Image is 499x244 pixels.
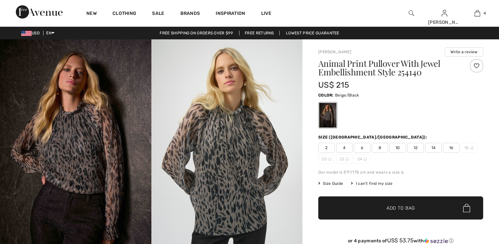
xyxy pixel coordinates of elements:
span: 14 [425,143,442,153]
span: 4 [336,143,353,153]
span: 24 [354,154,370,164]
img: US Dollar [21,31,32,36]
span: Color: [318,93,334,98]
h1: Animal Print Pullover With Jewel Embellishment Style 254140 [318,59,456,76]
span: Size Guide [318,181,343,186]
img: ring-m.svg [346,157,349,161]
span: 18 [461,143,477,153]
span: 8 [372,143,388,153]
img: ring-m.svg [363,157,367,161]
img: 1ère Avenue [16,5,63,19]
img: ring-m.svg [470,146,474,149]
span: 2 [318,143,335,153]
a: Free Returns [239,31,280,35]
a: Free shipping on orders over $99 [154,31,238,35]
span: US$ 53.75 [387,237,414,244]
span: 12 [407,143,424,153]
span: 16 [443,143,459,153]
img: ring-m.svg [328,157,331,161]
div: Size ([GEOGRAPHIC_DATA]/[GEOGRAPHIC_DATA]): [318,134,428,140]
span: 22 [336,154,353,164]
a: New [86,11,97,18]
a: Sale [152,11,164,18]
span: Inspiration [216,11,245,18]
span: Add to Bag [387,205,415,212]
a: Live [261,10,271,17]
span: 4 [483,10,486,16]
span: 6 [354,143,370,153]
img: Sezzle [424,238,448,244]
iframe: Opens a widget where you can chat to one of our agents [457,194,492,211]
span: EN [46,31,54,35]
a: Lowest Price Guarantee [281,31,345,35]
div: Our model is 5'9"/175 cm and wears a size 6. [318,169,483,175]
img: My Info [442,9,447,17]
button: Add to Bag [318,196,483,220]
a: Clothing [112,11,136,18]
span: 10 [390,143,406,153]
div: [PERSON_NAME] [428,19,460,26]
span: 20 [318,154,335,164]
button: Write a review [445,47,483,57]
div: I can't find my size [351,181,392,186]
img: My Bag [475,9,480,17]
img: search the website [409,9,414,17]
a: [PERSON_NAME] [318,50,351,54]
div: Beige/Black [319,103,336,128]
a: 4 [461,9,493,17]
span: Beige/Black [335,93,359,98]
a: Sign In [442,10,447,16]
span: US$ 215 [318,80,349,90]
a: Brands [180,11,200,18]
span: USD [21,31,42,35]
div: or 4 payments of with [318,237,483,244]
